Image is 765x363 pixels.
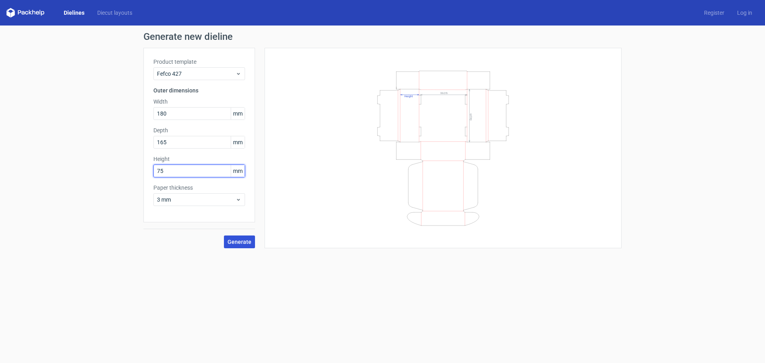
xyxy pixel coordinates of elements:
[143,32,622,41] h1: Generate new dieline
[228,239,251,245] span: Generate
[153,98,245,106] label: Width
[698,9,731,17] a: Register
[231,165,245,177] span: mm
[91,9,139,17] a: Diecut layouts
[469,113,473,120] text: Depth
[153,155,245,163] label: Height
[231,136,245,148] span: mm
[57,9,91,17] a: Dielines
[153,126,245,134] label: Depth
[404,94,413,98] text: Height
[731,9,759,17] a: Log in
[440,91,448,94] text: Width
[157,70,235,78] span: Fefco 427
[231,108,245,120] span: mm
[153,86,245,94] h3: Outer dimensions
[224,235,255,248] button: Generate
[153,184,245,192] label: Paper thickness
[157,196,235,204] span: 3 mm
[153,58,245,66] label: Product template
